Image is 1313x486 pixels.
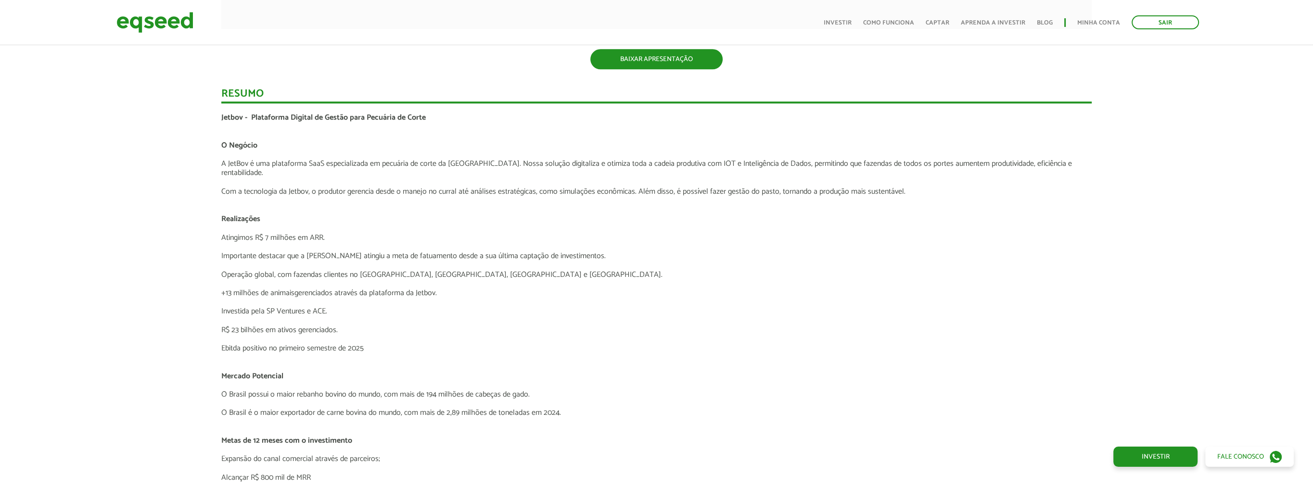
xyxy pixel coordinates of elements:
p: Investida pela SP Ventures e ACE. [221,307,1092,316]
a: Aprenda a investir [961,20,1025,26]
span: Realizações [221,212,260,225]
p: A JetBov é uma plataforma SaaS especializada em pecuária de corte da [GEOGRAPHIC_DATA]. Nossa sol... [221,159,1092,177]
p: O Brasil possui o maior rebanho bovino do mundo, com mais de 194 milhões de cabeças de gado. [221,390,1092,399]
p: Atingimos R$ 7 milhões em ARR. [221,233,1092,242]
p: +13 milhões de animaisgerenciados através da plataforma da Jetbov. [221,288,1092,298]
span: Metas de 12 meses com o investimento [221,434,352,447]
a: Investir [1113,447,1198,467]
p: Operação global, com fazendas clientes no [GEOGRAPHIC_DATA], [GEOGRAPHIC_DATA], [GEOGRAPHIC_DATA]... [221,270,1092,279]
p: O Brasil é o maior exportador de carne bovina do mundo, com mais de 2,89 milhões de toneladas em ... [221,408,1092,417]
span: O Negócio [221,139,257,152]
div: Resumo [221,88,1092,103]
a: Investir [824,20,852,26]
p: Alcançar R$ 800 mil de MRR [221,473,1092,482]
a: Fale conosco [1205,447,1294,467]
a: Minha conta [1077,20,1120,26]
a: BAIXAR APRESENTAÇÃO [590,49,723,69]
p: Importante destacar que a [PERSON_NAME] atingiu a meta de fatuamento desde a sua última captação ... [221,251,1092,261]
a: Sair [1132,15,1199,29]
p: Expansão do canal comercial através de parceiros; [221,454,1092,463]
a: Como funciona [863,20,914,26]
p: Com a tecnologia da Jetbov, o produtor gerencia desde o manejo no curral até análises estratégica... [221,187,1092,196]
a: Captar [926,20,949,26]
span: Mercado Potencial [221,370,283,383]
p: Ebitda positivo no primeiro semestre de 2025 [221,344,1092,353]
a: Blog [1037,20,1053,26]
img: EqSeed [116,10,193,35]
span: Jetbov - Plataforma Digital de Gestão para Pecuária de Corte [221,111,426,124]
p: R$ 23 bilhões em ativos gerenciados. [221,325,1092,335]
